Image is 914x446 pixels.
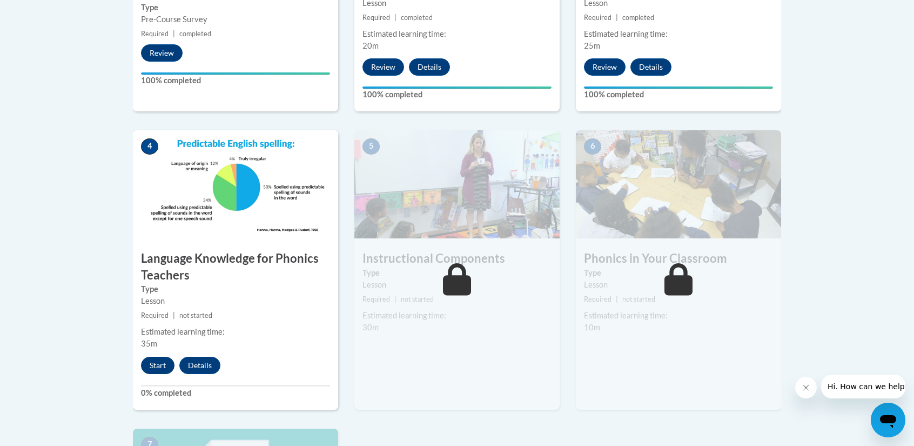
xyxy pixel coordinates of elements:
[616,14,618,22] span: |
[584,89,773,101] label: 100% completed
[630,58,671,76] button: Details
[141,138,158,155] span: 4
[362,295,390,303] span: Required
[362,279,552,291] div: Lesson
[141,283,330,295] label: Type
[362,58,404,76] button: Review
[141,387,330,399] label: 0% completed
[141,30,169,38] span: Required
[584,86,773,89] div: Your progress
[362,310,552,322] div: Estimated learning time:
[394,295,396,303] span: |
[179,30,211,38] span: completed
[576,130,781,238] img: Course Image
[401,295,434,303] span: not started
[584,267,773,279] label: Type
[584,279,773,291] div: Lesson
[584,58,626,76] button: Review
[133,130,338,238] img: Course Image
[362,89,552,101] label: 100% completed
[821,375,905,398] iframe: Message from company
[401,14,433,22] span: completed
[141,2,330,14] label: Type
[362,14,390,22] span: Required
[362,267,552,279] label: Type
[584,323,600,332] span: 10m
[173,311,175,319] span: |
[584,41,600,50] span: 25m
[141,311,169,319] span: Required
[141,44,183,62] button: Review
[362,138,380,155] span: 5
[362,86,552,89] div: Your progress
[354,130,560,238] img: Course Image
[141,339,157,348] span: 35m
[173,30,175,38] span: |
[179,357,220,374] button: Details
[362,41,379,50] span: 20m
[871,403,905,437] iframe: Button to launch messaging window
[616,295,618,303] span: |
[622,295,655,303] span: not started
[362,323,379,332] span: 30m
[141,295,330,307] div: Lesson
[584,310,773,322] div: Estimated learning time:
[795,377,817,398] iframe: Close message
[584,14,611,22] span: Required
[584,295,611,303] span: Required
[354,250,560,267] h3: Instructional Components
[141,326,330,338] div: Estimated learning time:
[584,138,601,155] span: 6
[179,311,212,319] span: not started
[622,14,654,22] span: completed
[576,250,781,267] h3: Phonics in Your Classroom
[141,72,330,75] div: Your progress
[409,58,450,76] button: Details
[141,14,330,25] div: Pre-Course Survey
[362,28,552,40] div: Estimated learning time:
[584,28,773,40] div: Estimated learning time:
[394,14,396,22] span: |
[141,75,330,86] label: 100% completed
[133,250,338,284] h3: Language Knowledge for Phonics Teachers
[141,357,174,374] button: Start
[6,8,88,16] span: Hi. How can we help?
